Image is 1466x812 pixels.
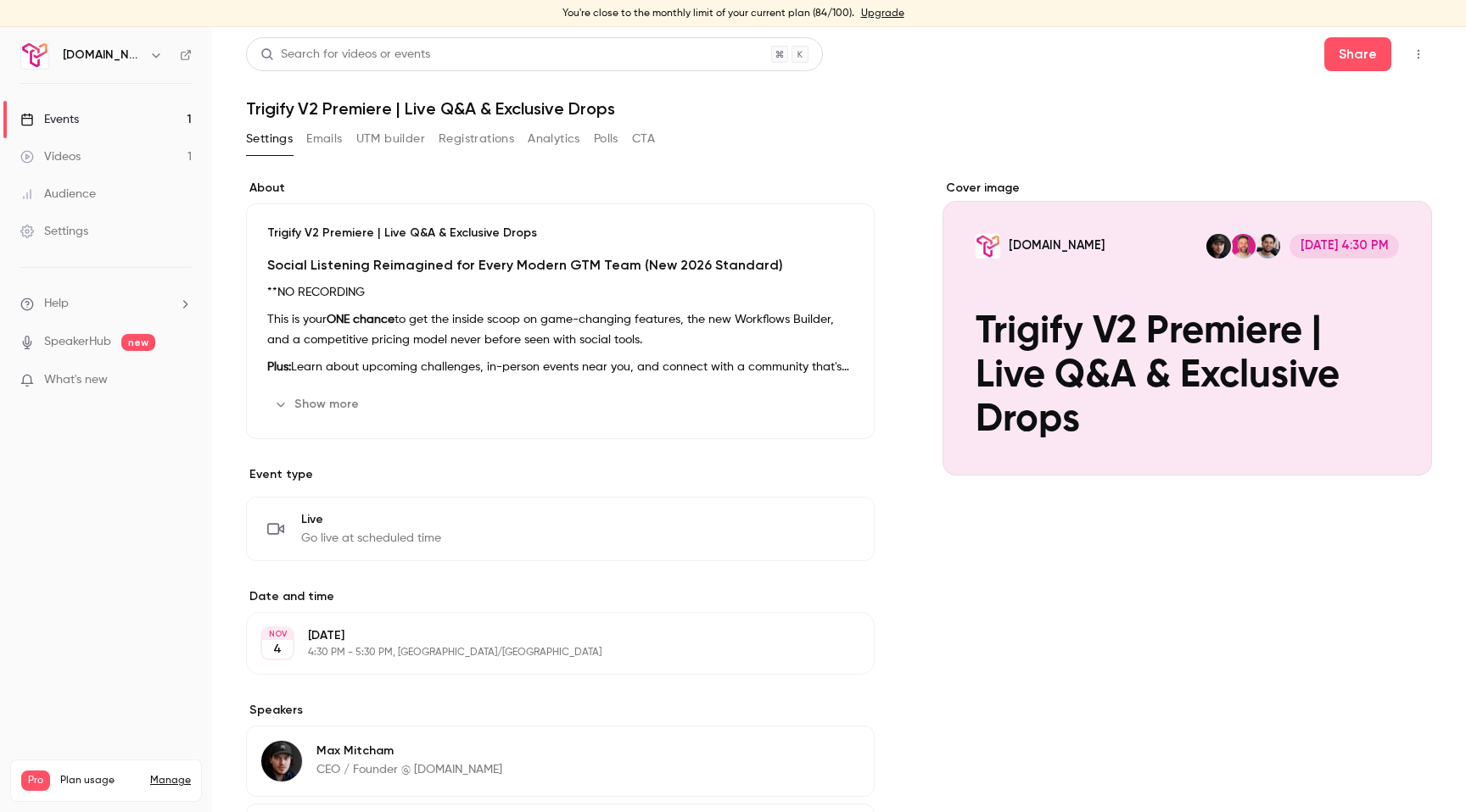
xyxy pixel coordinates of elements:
[1324,37,1391,71] button: Share
[246,125,293,153] button: Settings
[267,357,853,377] p: Learn about upcoming challenges, in-person events near you, and connect with a community that's a...
[632,125,655,153] button: CTA
[44,295,69,313] span: Help
[20,223,88,240] div: Settings
[21,770,50,791] span: Pro
[246,98,1432,119] h1: Trigify V2 Premiere | Live Q&A & Exclusive Drops
[260,46,430,64] div: Search for videos or events
[267,225,853,242] p: Trigify V2 Premiere | Live Q&A & Exclusive Drops
[246,588,875,605] label: Date and time
[20,148,81,165] div: Videos
[267,282,853,303] p: **NO RECORDING
[943,180,1432,476] section: Cover image
[316,742,502,759] p: Max Mitcham
[20,295,192,313] li: help-dropdown-opener
[267,309,853,350] p: This is your to get the inside scoop on game-changing features, the new Workflows Builder, and a ...
[60,774,140,787] span: Plan usage
[246,466,875,483] p: Event type
[316,761,502,778] p: CEO / Founder @ [DOMAIN_NAME]
[246,726,875,797] div: Max MitchamMax MitchamCEO / Founder @ [DOMAIN_NAME]
[528,125,580,153] button: Analytics
[246,702,875,719] label: Speakers
[439,125,514,153] button: Registrations
[594,125,618,153] button: Polls
[121,334,155,351] span: new
[246,180,875,197] label: About
[267,255,853,275] h2: Social Listening Reimagined for Every Modern GTM Team (New 2026 Standard)
[308,646,785,659] p: 4:30 PM - 5:30 PM, [GEOGRAPHIC_DATA]/[GEOGRAPHIC_DATA]
[261,741,302,781] img: Max Mitcham
[308,627,785,644] p: [DATE]
[356,125,425,153] button: UTM builder
[861,7,904,20] a: Upgrade
[44,371,108,389] span: What's new
[44,333,111,351] a: SpeakerHub
[20,186,96,203] div: Audience
[150,774,191,787] a: Manage
[21,42,48,69] img: Trigify.io
[267,361,291,373] strong: Plus:
[262,628,293,640] div: NOV
[301,530,441,547] span: Go live at scheduled time
[943,180,1432,197] label: Cover image
[301,511,441,528] span: Live
[63,47,143,64] h6: [DOMAIN_NAME]
[306,125,342,153] button: Emails
[20,111,79,128] div: Events
[327,314,394,325] strong: ONE chance
[267,391,369,418] button: Show more
[273,641,282,658] p: 4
